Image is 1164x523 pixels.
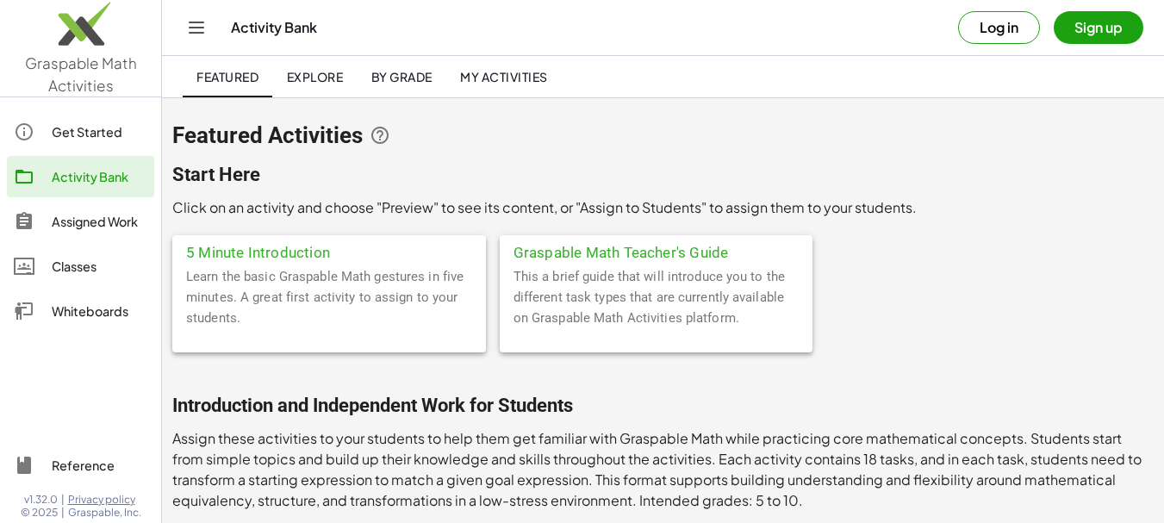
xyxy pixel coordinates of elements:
button: Toggle navigation [183,14,210,41]
div: Learn the basic Graspable Math gestures in five minutes. A great first activity to assign to your... [172,266,486,352]
a: Get Started [7,111,154,153]
p: Click on an activity and choose "Preview" to see its content, or "Assign to Students" to assign t... [172,197,1154,218]
div: Classes [52,256,147,277]
a: Reference [7,445,154,486]
span: Graspable, Inc. [68,506,141,520]
div: Reference [52,455,147,476]
span: Featured [196,69,258,84]
h2: Introduction and Independent Work for Students [172,394,1154,418]
h2: Start Here [172,163,1154,187]
a: Classes [7,246,154,287]
button: Sign up [1054,11,1143,44]
p: Assign these activities to your students to help them get familiar with Graspable Math while prac... [172,428,1154,511]
span: v1.32.0 [24,493,58,507]
div: Whiteboards [52,301,147,321]
div: Get Started [52,121,147,142]
div: Graspable Math Teacher's Guide [500,235,813,266]
span: © 2025 [21,506,58,520]
div: This a brief guide that will introduce you to the different task types that are currently availab... [500,266,813,352]
div: Assigned Work [52,211,147,232]
a: Privacy policy [68,493,141,507]
button: Log in [958,11,1040,44]
span: Explore [286,69,343,84]
span: Graspable Math Activities [25,53,137,95]
a: Whiteboards [7,290,154,332]
span: Featured Activities [172,123,363,147]
a: Assigned Work [7,201,154,242]
span: | [61,493,65,507]
div: 5 Minute Introduction [172,235,486,266]
span: My Activities [460,69,548,84]
div: Activity Bank [52,166,147,187]
span: By Grade [370,69,432,84]
a: Activity Bank [7,156,154,197]
span: | [61,506,65,520]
